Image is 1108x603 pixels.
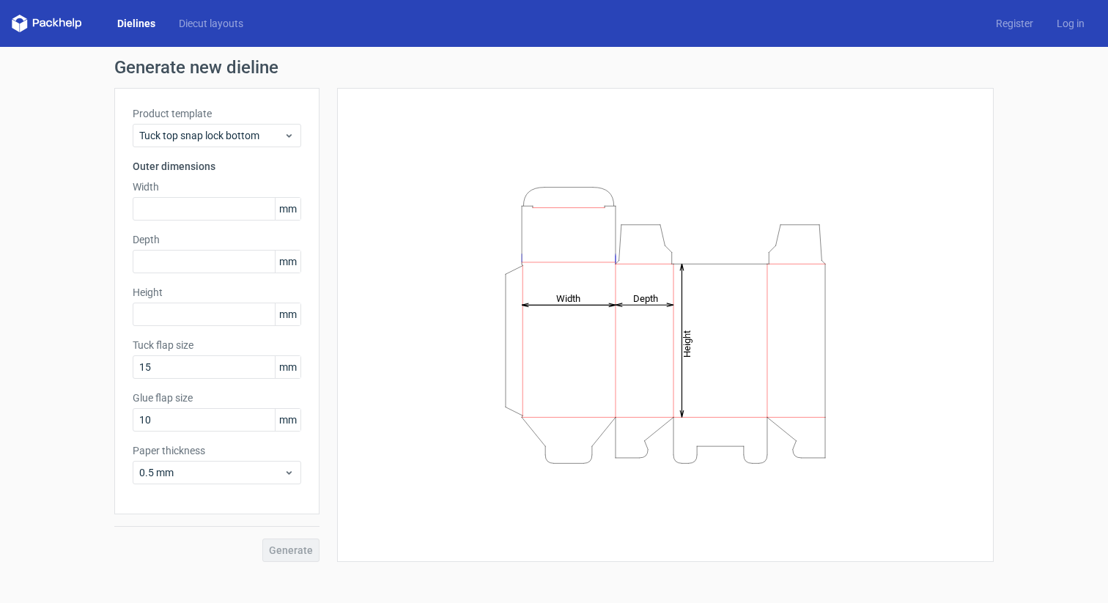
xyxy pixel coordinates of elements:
tspan: Height [682,330,692,357]
span: mm [275,303,300,325]
label: Glue flap size [133,391,301,405]
label: Width [133,180,301,194]
label: Paper thickness [133,443,301,458]
span: mm [275,198,300,220]
tspan: Depth [633,292,658,303]
a: Register [984,16,1045,31]
h3: Outer dimensions [133,159,301,174]
a: Log in [1045,16,1096,31]
span: mm [275,409,300,431]
label: Depth [133,232,301,247]
tspan: Width [556,292,580,303]
label: Height [133,285,301,300]
span: 0.5 mm [139,465,284,480]
span: mm [275,356,300,378]
span: Tuck top snap lock bottom [139,128,284,143]
label: Tuck flap size [133,338,301,352]
a: Dielines [106,16,167,31]
span: mm [275,251,300,273]
label: Product template [133,106,301,121]
h1: Generate new dieline [114,59,994,76]
a: Diecut layouts [167,16,255,31]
